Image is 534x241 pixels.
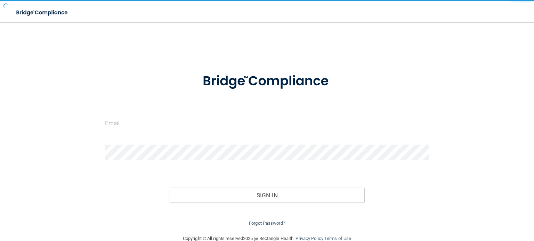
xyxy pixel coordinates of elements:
[10,6,74,20] img: bridge_compliance_login_screen.278c3ca4.svg
[189,64,346,99] img: bridge_compliance_login_screen.278c3ca4.svg
[105,115,429,131] input: Email
[296,236,323,241] a: Privacy Policy
[249,221,285,226] a: Forgot Password?
[170,188,364,203] button: Sign In
[324,236,351,241] a: Terms of Use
